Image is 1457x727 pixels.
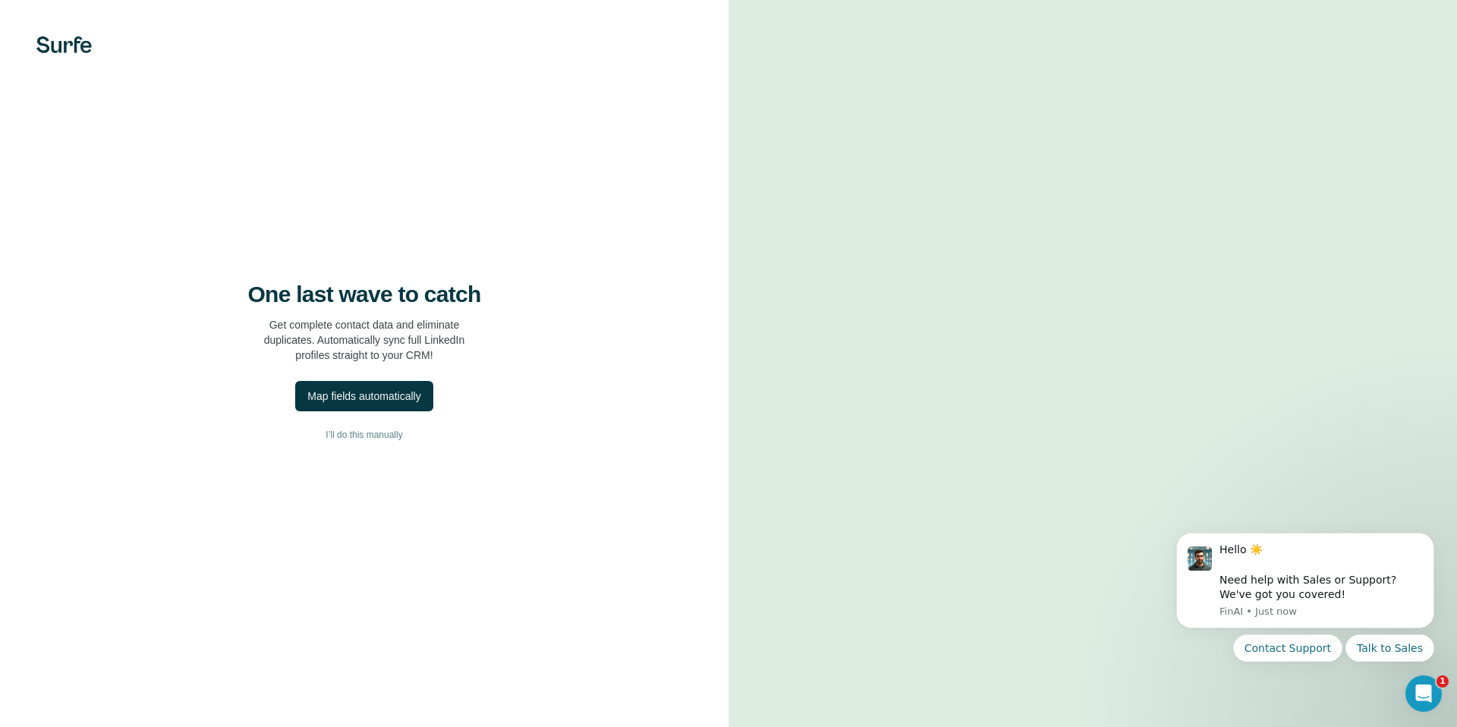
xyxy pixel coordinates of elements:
div: Map fields automatically [307,389,420,404]
span: I’ll do this manually [326,428,402,442]
iframe: Intercom live chat [1405,675,1442,712]
button: Map fields automatically [295,381,433,411]
button: I’ll do this manually [30,423,698,446]
p: Get complete contact data and eliminate duplicates. Automatically sync full LinkedIn profiles str... [264,317,465,363]
span: 1 [1437,675,1449,688]
iframe: Intercom notifications message [1153,514,1457,719]
h4: One last wave to catch [248,281,481,308]
img: Surfe's logo [36,36,92,53]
